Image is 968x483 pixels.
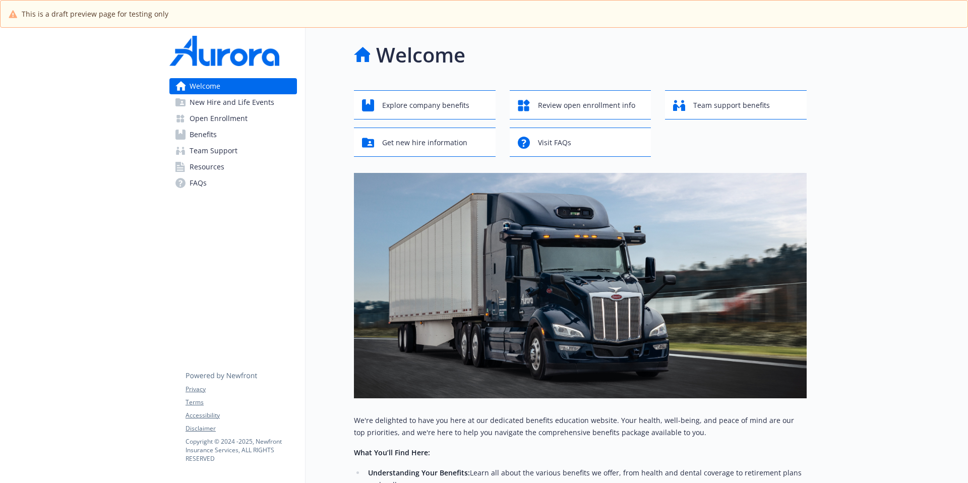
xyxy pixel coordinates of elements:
a: Privacy [186,385,296,394]
a: Open Enrollment [169,110,297,127]
button: Visit FAQs [510,128,651,157]
h1: Welcome [376,40,465,70]
a: Resources [169,159,297,175]
strong: What You’ll Find Here: [354,448,430,457]
p: We're delighted to have you here at our dedicated benefits education website. Your health, well-b... [354,414,807,439]
span: Benefits [190,127,217,143]
span: Team Support [190,143,237,159]
span: Explore company benefits [382,96,469,115]
p: Copyright © 2024 - 2025 , Newfront Insurance Services, ALL RIGHTS RESERVED [186,437,296,463]
a: Terms [186,398,296,407]
span: Visit FAQs [538,133,571,152]
span: Team support benefits [693,96,770,115]
a: Welcome [169,78,297,94]
button: Team support benefits [665,90,807,119]
a: FAQs [169,175,297,191]
span: FAQs [190,175,207,191]
a: Team Support [169,143,297,159]
a: Benefits [169,127,297,143]
strong: Understanding Your Benefits: [368,468,470,477]
span: Resources [190,159,224,175]
button: Review open enrollment info [510,90,651,119]
span: Review open enrollment info [538,96,635,115]
button: Explore company benefits [354,90,496,119]
img: overview page banner [354,173,807,398]
span: This is a draft preview page for testing only [22,9,168,19]
a: New Hire and Life Events [169,94,297,110]
a: Disclaimer [186,424,296,433]
a: Accessibility [186,411,296,420]
span: Open Enrollment [190,110,248,127]
button: Get new hire information [354,128,496,157]
span: Get new hire information [382,133,467,152]
span: New Hire and Life Events [190,94,274,110]
span: Welcome [190,78,220,94]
